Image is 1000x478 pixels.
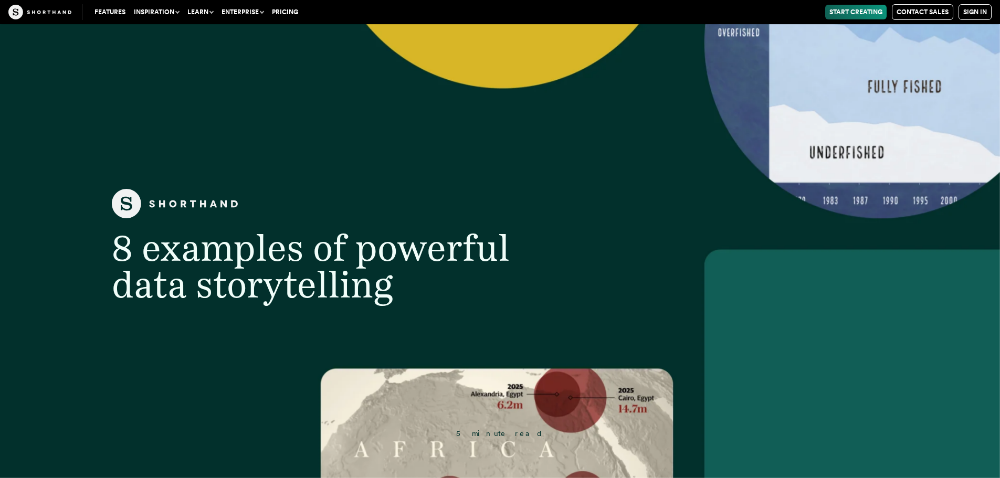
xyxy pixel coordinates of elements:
a: Start Creating [825,5,887,19]
span: 8 examples of powerful data storytelling [112,226,510,306]
a: Features [90,5,130,19]
a: Contact Sales [892,4,953,20]
a: Pricing [268,5,302,19]
span: 5 minute read [456,429,543,438]
img: The Craft [8,5,71,19]
button: Inspiration [130,5,183,19]
a: Sign in [959,4,992,20]
button: Learn [183,5,217,19]
button: Enterprise [217,5,268,19]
